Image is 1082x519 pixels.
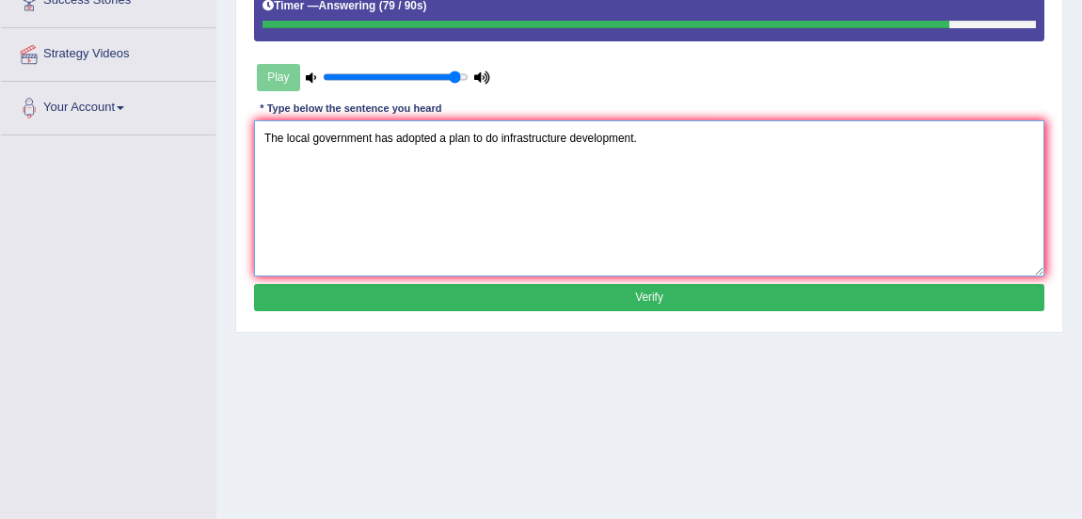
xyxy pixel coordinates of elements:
a: Strategy Videos [1,28,215,75]
a: Your Account [1,82,215,129]
button: Verify [254,284,1045,311]
div: * Type below the sentence you heard [254,102,448,118]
